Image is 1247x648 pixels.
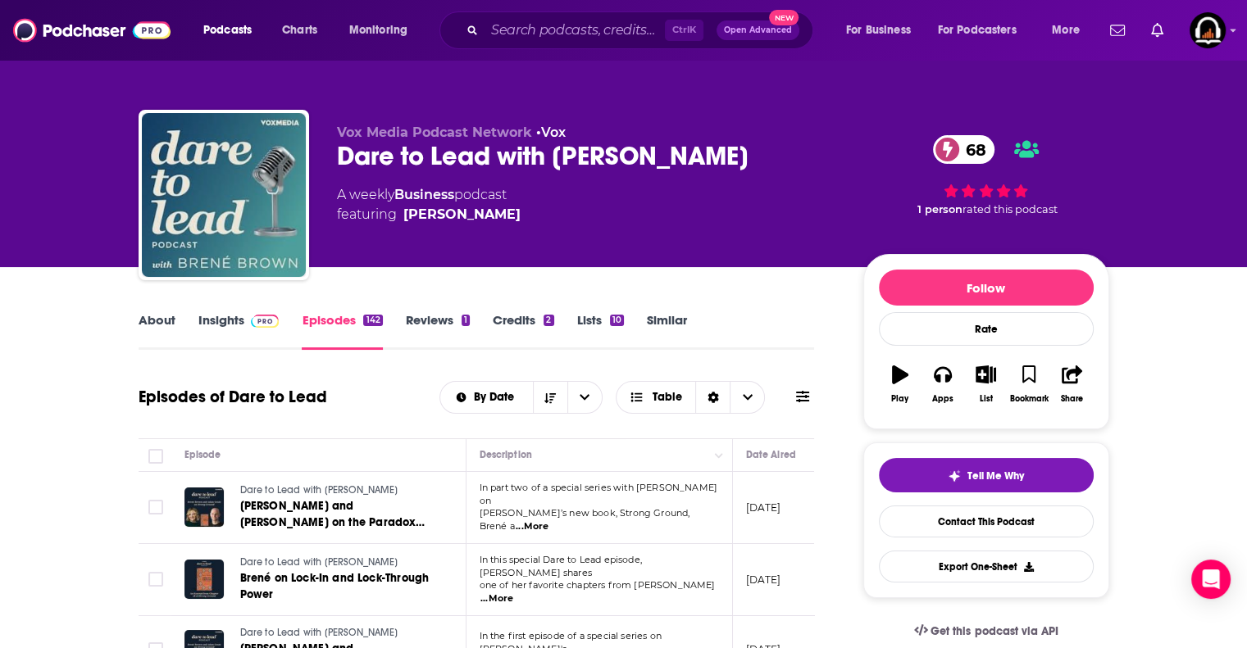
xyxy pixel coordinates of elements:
img: User Profile [1190,12,1226,48]
span: rated this podcast [963,203,1058,215]
span: Dare to Lead with [PERSON_NAME] [240,556,398,568]
div: Search podcasts, credits, & more... [455,11,829,49]
a: InsightsPodchaser Pro [198,312,280,350]
a: Dare to Lead with [PERSON_NAME] [240,626,437,641]
img: Podchaser - Follow, Share and Rate Podcasts [13,15,171,46]
span: • [536,125,566,140]
a: Credits2 [493,312,553,350]
div: List [980,394,993,404]
button: Column Actions [709,446,729,465]
button: List [964,355,1007,414]
span: [PERSON_NAME]’s new book, Strong Ground, Brené a [480,507,690,532]
span: In this special Dare to Lead episode, [PERSON_NAME] shares [480,554,642,578]
button: open menu [440,392,533,403]
button: tell me why sparkleTell Me Why [879,458,1094,492]
input: Search podcasts, credits, & more... [485,17,665,43]
button: open menu [835,17,931,43]
span: Table [653,392,682,403]
a: Episodes142 [302,312,382,350]
button: Play [879,355,922,414]
a: [PERSON_NAME] and [PERSON_NAME] on the Paradox Tug of War and Leadership Theater [240,498,437,531]
span: Ctrl K [665,20,703,41]
div: 1 [462,315,470,326]
button: Choose View [616,381,766,414]
span: 68 [949,135,994,164]
button: Show profile menu [1190,12,1226,48]
div: Rate [879,312,1094,346]
span: Open Advanced [724,26,792,34]
span: one of her favorite chapters from [PERSON_NAME] [480,579,716,591]
img: Dare to Lead with Brené Brown [142,113,306,277]
a: Brené Brown [403,205,521,224]
a: Similar [647,312,687,350]
div: 142 [363,315,382,326]
a: Dare to Lead with [PERSON_NAME] [240,555,437,570]
div: Episode [184,445,221,464]
div: 2 [544,315,553,326]
span: New [769,10,799,25]
span: Logged in as kpunia [1190,12,1226,48]
span: Vox Media Podcast Network [337,125,532,140]
span: For Business [846,19,911,42]
h2: Choose List sort [439,381,603,414]
span: Toggle select row [148,572,163,587]
span: By Date [474,392,520,403]
span: Get this podcast via API [931,624,1058,638]
span: [PERSON_NAME] and [PERSON_NAME] on the Paradox Tug of War and Leadership Theater [240,499,431,546]
a: Brené on Lock-In and Lock-Through Power [240,570,437,603]
button: Follow [879,270,1094,306]
span: Podcasts [203,19,252,42]
div: Description [480,445,532,464]
a: Vox [541,125,566,140]
img: Podchaser Pro [251,315,280,328]
div: Bookmark [1009,394,1048,404]
span: For Podcasters [938,19,1017,42]
div: Play [891,394,908,404]
a: Reviews1 [406,312,470,350]
button: open menu [1040,17,1100,43]
span: Charts [282,19,317,42]
a: Show notifications dropdown [1145,16,1170,44]
a: Show notifications dropdown [1104,16,1131,44]
a: Lists10 [577,312,624,350]
span: Dare to Lead with [PERSON_NAME] [240,484,398,496]
button: Bookmark [1008,355,1050,414]
div: 10 [610,315,624,326]
span: In part two of a special series with [PERSON_NAME] on [480,482,718,506]
div: Open Intercom Messenger [1191,560,1231,599]
button: open menu [338,17,429,43]
span: 1 person [917,203,963,215]
span: Toggle select row [148,500,163,514]
span: ...More [516,520,548,533]
img: tell me why sparkle [948,469,961,483]
button: Sort Direction [533,382,567,413]
p: [DATE] [746,501,781,514]
h1: Episodes of Dare to Lead [139,387,327,407]
button: Apps [922,355,964,414]
button: open menu [927,17,1040,43]
span: Dare to Lead with [PERSON_NAME] [240,627,398,638]
a: Charts [271,17,327,43]
div: A weekly podcast [337,185,521,224]
div: 68 1 personrated this podcast [863,125,1109,226]
span: Monitoring [349,19,407,42]
div: Date Aired [746,445,796,464]
a: Contact This Podcast [879,505,1094,537]
p: [DATE] [746,573,781,587]
span: More [1052,19,1080,42]
div: Apps [932,394,953,404]
button: Open AdvancedNew [717,20,799,40]
a: 68 [933,135,994,164]
button: Share [1050,355,1093,414]
a: Business [394,187,454,202]
a: Dare to Lead with [PERSON_NAME] [240,483,437,498]
span: featuring [337,205,521,224]
span: Brené on Lock-In and Lock-Through Power [240,571,430,601]
a: About [139,312,175,350]
div: Share [1061,394,1083,404]
button: open menu [192,17,273,43]
button: open menu [567,382,602,413]
div: Sort Direction [695,382,730,413]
